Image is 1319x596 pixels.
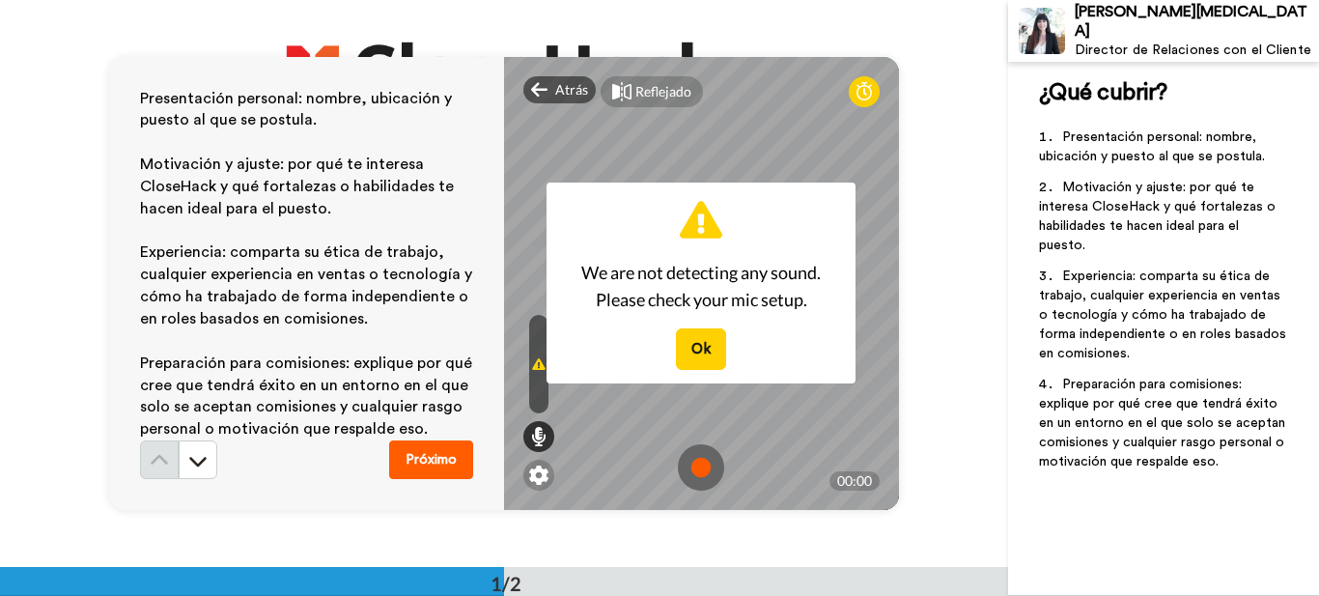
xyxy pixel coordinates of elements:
font: 3 [645,167,757,399]
font: Experiencia: comparta su ética de trabajo, cualquier experiencia en ventas o tecnología y cómo ha... [140,244,476,326]
font: [PERSON_NAME][MEDICAL_DATA] [1075,4,1307,38]
font: Presentación personal: nombre, ubicación y puesto al que se postula. [1039,130,1265,163]
font: Motivación y ajuste: por qué te interesa CloseHack y qué fortalezas o habilidades te hacen ideal ... [140,156,458,216]
img: ic_record_start.svg [678,444,724,491]
span: Please check your mic setup. [581,286,821,313]
font: Presentación personal: nombre, ubicación y puesto al que se postula. [140,91,456,128]
font: Reflejado [635,83,691,99]
font: Preparación para comisiones: explique por qué cree que tendrá éxito en un entorno en el que solo ... [140,355,476,438]
span: We are not detecting any sound. [581,259,821,286]
button: Próximo [389,440,473,479]
font: Atrás [555,81,588,98]
img: ic_gear.svg [529,466,548,485]
font: 1/2 [491,572,521,595]
font: Experiencia: comparta su ética de trabajo, cualquier experiencia en ventas o tecnología y cómo ha... [1039,270,1290,360]
button: Ok [676,328,726,370]
font: Preparación para comisiones: explique por qué cree que tendrá éxito en un entorno en el que solo ... [1039,378,1289,468]
font: Director de Relaciones con el Cliente [1075,43,1311,57]
div: Atrás [523,76,597,103]
img: Imagen de perfil [1019,8,1065,54]
font: Próximo [406,453,457,467]
font: Motivación y ajuste: por qué te interesa CloseHack y qué fortalezas o habilidades te hacen ideal ... [1039,181,1279,252]
font: ¿Qué cubrir? [1039,81,1167,104]
font: 00:00 [837,472,872,489]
